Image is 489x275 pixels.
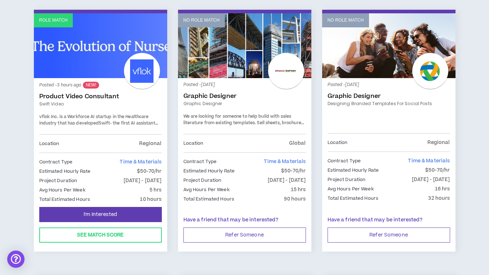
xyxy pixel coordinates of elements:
a: Graphic Designer [183,93,306,100]
p: Total Estimated Hours [183,195,235,203]
p: Project Duration [39,177,77,185]
a: Graphic Designer [328,93,450,100]
p: Posted - [DATE] [183,82,306,88]
p: Estimated Hourly Rate [183,167,235,175]
div: Open Intercom Messenger [7,251,25,268]
p: $50-70/hr [425,166,450,174]
p: Contract Type [39,158,73,166]
a: Designing branded templates for social posts [328,100,450,107]
span: We are looking for someone to help build with sales literature from existing templates. Sell shee... [183,113,306,139]
p: Location [39,140,59,148]
span: Time & Materials [120,158,161,166]
p: Project Duration [328,176,366,184]
p: No Role Match [183,17,220,24]
p: [DATE] - [DATE] [412,176,450,184]
p: Posted - 3 hours ago [39,82,162,89]
p: 16 hrs [435,185,450,193]
p: Avg Hours Per Week [183,186,230,194]
p: Contract Type [328,157,361,165]
p: 32 hours [428,194,450,202]
a: Product Video Consultant [39,93,162,100]
p: Avg Hours Per Week [328,185,374,193]
p: Total Estimated Hours [39,195,90,203]
a: Role Match [34,13,167,78]
p: $50-70/hr [137,167,161,175]
p: Estimated Hourly Rate [328,166,379,174]
p: 10 hours [140,195,161,203]
button: I'm Interested [39,207,162,222]
button: Refer Someone [183,227,306,243]
p: Location [183,139,204,147]
a: Swift video [39,101,162,107]
p: [DATE] - [DATE] [124,177,162,185]
p: Role Match [39,17,68,24]
p: $50-70/hr [281,167,306,175]
span: Time & Materials [264,158,306,165]
p: Avg Hours Per Week [39,186,85,194]
p: Location [328,139,348,146]
sup: NEW! [83,82,99,89]
a: Swift [99,120,110,126]
a: Graphic Designer [183,100,306,107]
p: No Role Match [328,17,364,24]
button: Refer Someone [328,227,450,243]
p: Have a friend that may be interested? [328,216,450,224]
p: Contract Type [183,158,217,166]
span: Time & Materials [408,157,450,164]
p: 90 hours [284,195,306,203]
button: See Match Score [39,227,162,243]
p: Regional [427,139,450,146]
p: 15 hrs [291,186,306,194]
a: No Role Match [322,13,455,78]
a: No Role Match [178,13,311,78]
p: Regional [139,140,161,148]
p: 5 hrs [150,186,162,194]
p: Estimated Hourly Rate [39,167,91,175]
p: [DATE] - [DATE] [268,176,306,184]
p: Project Duration [183,176,222,184]
span: vflok Inc. is a Workforce AI startup in the Healthcare industry that has developed [39,114,149,126]
p: Posted - [DATE] [328,82,450,88]
span: I'm Interested [84,211,117,218]
p: Total Estimated Hours [328,194,379,202]
p: Have a friend that may be interested? [183,216,306,224]
p: Global [289,139,306,147]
